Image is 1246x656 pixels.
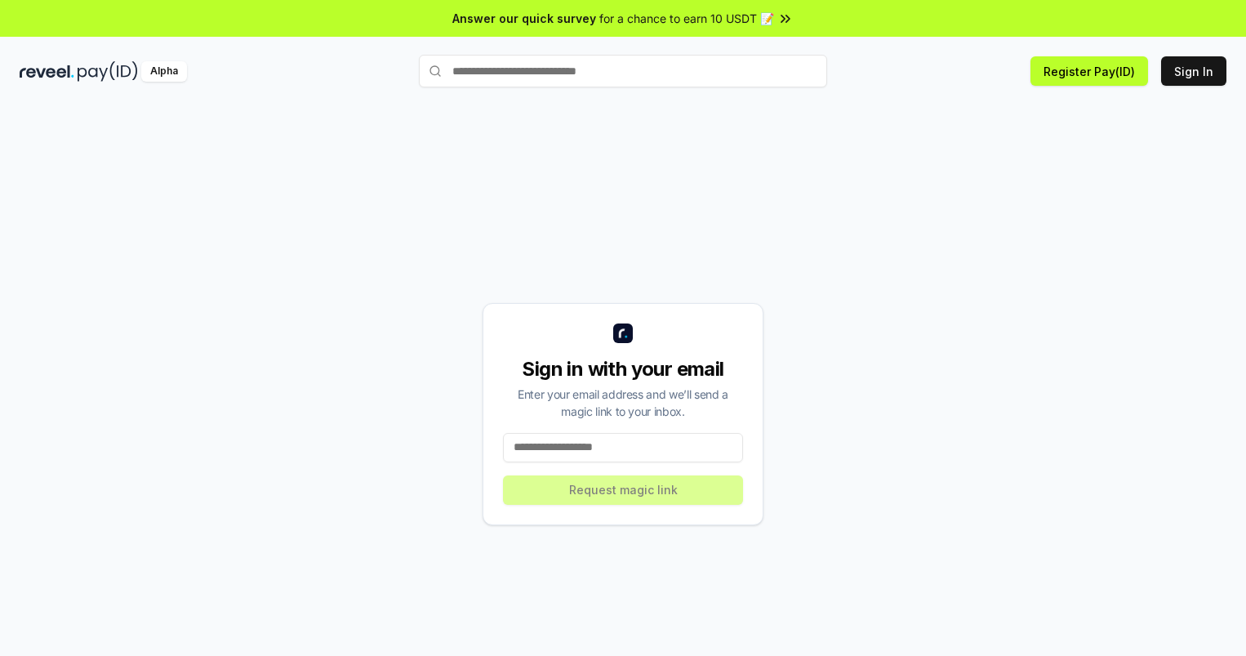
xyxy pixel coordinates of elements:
span: for a chance to earn 10 USDT 📝 [599,10,774,27]
div: Enter your email address and we’ll send a magic link to your inbox. [503,386,743,420]
img: reveel_dark [20,61,74,82]
div: Sign in with your email [503,356,743,382]
img: logo_small [613,324,633,343]
div: Alpha [141,61,187,82]
span: Answer our quick survey [452,10,596,27]
button: Register Pay(ID) [1030,56,1148,86]
img: pay_id [78,61,138,82]
button: Sign In [1161,56,1226,86]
